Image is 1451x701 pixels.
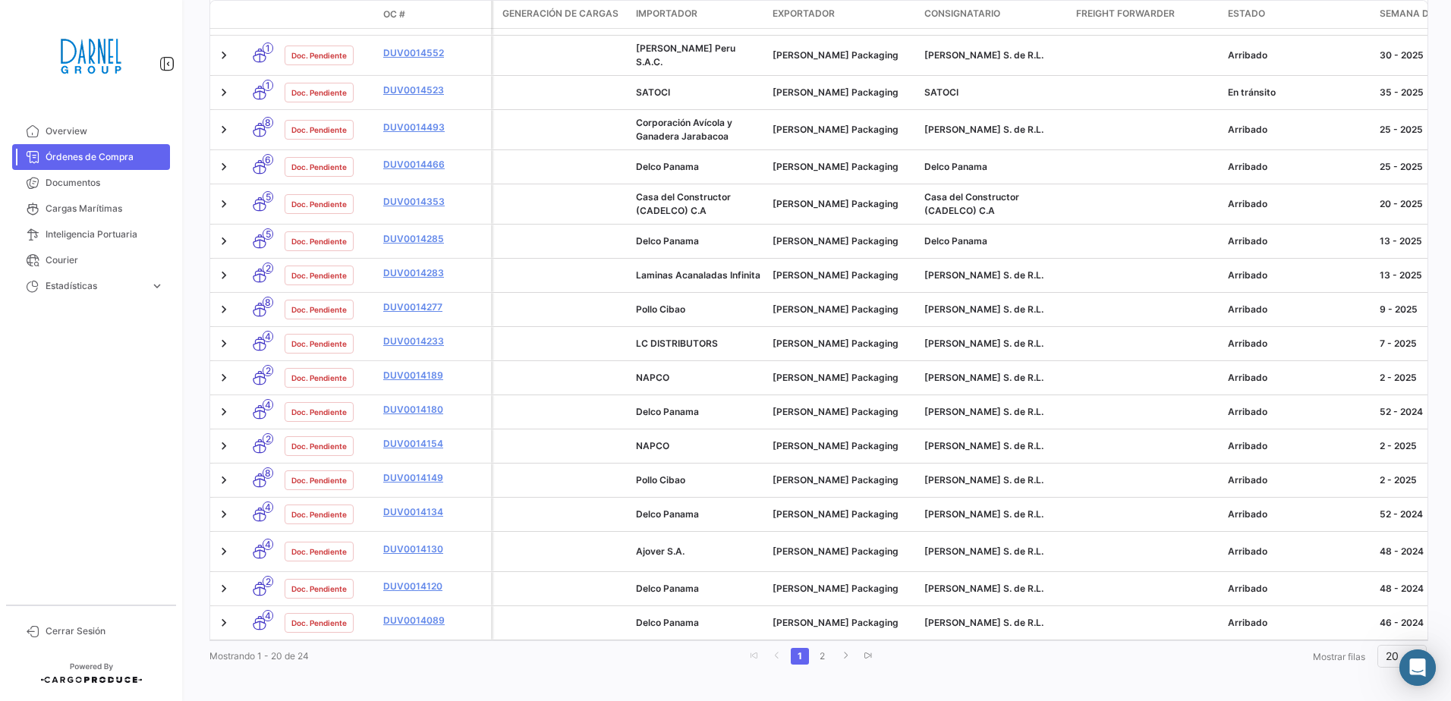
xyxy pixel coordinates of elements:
span: Darnel Packaging [773,303,899,315]
span: Delco Panama [636,161,699,172]
span: Darnel S. de R.L. [924,440,1043,451]
div: Arribado [1228,508,1368,521]
span: Casa del Constructor (CADELCO) C.A [636,191,731,216]
a: DUV0014353 [383,195,485,209]
datatable-header-cell: Importador [630,1,766,28]
span: Freight Forwarder [1076,7,1175,20]
a: DUV0014283 [383,266,485,280]
img: 2451f0e3-414c-42c1-a793-a1d7350bebbc.png [53,18,129,94]
a: Expand/Collapse Row [216,234,231,249]
div: Arribado [1228,405,1368,419]
span: Delco Panama [636,508,699,520]
span: 8 [263,467,273,479]
span: Doc. Pendiente [291,440,347,452]
div: Arribado [1228,337,1368,350]
span: Consignatario [924,7,1000,20]
a: Expand/Collapse Row [216,302,231,317]
span: 4 [263,399,273,410]
span: Darnel Peru S.A.C. [636,42,735,68]
span: Doc. Pendiente [291,545,347,558]
span: Doc. Pendiente [291,508,347,520]
a: DUV0014089 [383,614,485,627]
span: Delco Panama [636,235,699,247]
div: Arribado [1228,269,1368,282]
a: Expand/Collapse Row [216,268,231,283]
span: Documentos [46,176,164,190]
span: 5 [263,191,273,203]
a: DUV0014180 [383,403,485,417]
a: DUV0014466 [383,158,485,171]
a: 1 [791,648,809,665]
span: Darnel Packaging [773,49,899,61]
a: Órdenes de Compra [12,144,170,170]
span: Doc. Pendiente [291,617,347,629]
span: 20 [1386,649,1399,662]
span: 2 [263,262,273,274]
datatable-header-cell: Generación de cargas [493,1,630,28]
a: Cargas Marítimas [12,196,170,222]
span: Overview [46,124,164,138]
a: Expand/Collapse Row [216,159,231,174]
span: Darnel Packaging [773,269,899,281]
span: Darnel S. de R.L. [924,545,1043,557]
span: Darnel Packaging [773,338,899,349]
span: Delco Panama [924,161,987,172]
div: Arribado [1228,234,1368,248]
span: Pollo Cibao [636,303,685,315]
a: DUV0014189 [383,369,485,382]
span: 2 [263,365,273,376]
a: DUV0014149 [383,471,485,485]
div: En tránsito [1228,86,1368,99]
a: Courier [12,247,170,273]
span: Doc. Pendiente [291,86,347,99]
datatable-header-cell: Exportador [766,1,918,28]
span: Darnel Packaging [773,372,899,383]
span: 4 [263,501,273,513]
a: Inteligencia Portuaria [12,222,170,247]
span: Darnel Packaging [773,406,899,417]
span: Doc. Pendiente [291,198,347,210]
a: DUV0014523 [383,83,485,97]
span: Cerrar Sesión [46,624,164,638]
span: Courier [46,253,164,267]
datatable-header-cell: Estado [1222,1,1374,28]
datatable-header-cell: Estado Doc. [279,8,377,20]
span: Darnel Packaging [773,124,899,135]
a: DUV0014552 [383,46,485,60]
span: Doc. Pendiente [291,124,347,136]
a: DUV0014277 [383,300,485,314]
span: 8 [263,117,273,128]
datatable-header-cell: Consignatario [918,1,1070,28]
a: go to first page [745,648,763,665]
span: Cargas Marítimas [46,202,164,215]
span: Darnel S. de R.L. [924,406,1043,417]
datatable-header-cell: Freight Forwarder [1070,1,1222,28]
datatable-header-cell: Modo de Transporte [241,8,279,20]
span: Órdenes de Compra [46,150,164,164]
span: Darnel Packaging [773,508,899,520]
div: Arribado [1228,123,1368,137]
a: Expand/Collapse Row [216,370,231,385]
span: 4 [263,539,273,550]
a: DUV0014493 [383,121,485,134]
span: Darnel S. de R.L. [924,49,1043,61]
span: Mostrar filas [1313,651,1365,662]
span: Darnel S. de R.L. [924,583,1043,594]
a: Expand/Collapse Row [216,439,231,454]
span: Delco Panama [636,617,699,628]
a: Expand/Collapse Row [216,196,231,212]
a: DUV0014154 [383,437,485,451]
span: 1 [263,42,273,54]
span: Darnel Packaging [773,474,899,486]
span: 2 [263,433,273,445]
span: Doc. Pendiente [291,474,347,486]
a: Expand/Collapse Row [216,122,231,137]
span: Darnel Packaging [773,86,899,98]
a: Expand/Collapse Row [216,336,231,351]
span: Darnel S. de R.L. [924,617,1043,628]
span: SATOCI [636,86,670,98]
a: Expand/Collapse Row [216,48,231,63]
span: Darnel Packaging [773,583,899,594]
span: Laminas Acanaladas Infinita [636,269,760,281]
span: Doc. Pendiente [291,49,347,61]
